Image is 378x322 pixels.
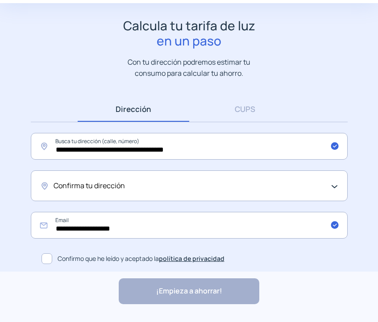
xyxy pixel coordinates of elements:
p: Con tu dirección podremos estimar tu consumo para calcular tu ahorro. [119,57,259,78]
a: CUPS [189,96,301,122]
a: política de privacidad [159,254,224,263]
span: en un paso [123,33,255,49]
span: Confirma tu dirección [54,180,125,192]
h1: Calcula tu tarifa de luz [123,18,255,48]
a: Dirección [78,96,189,122]
span: Confirmo que he leído y aceptado la [58,254,224,264]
